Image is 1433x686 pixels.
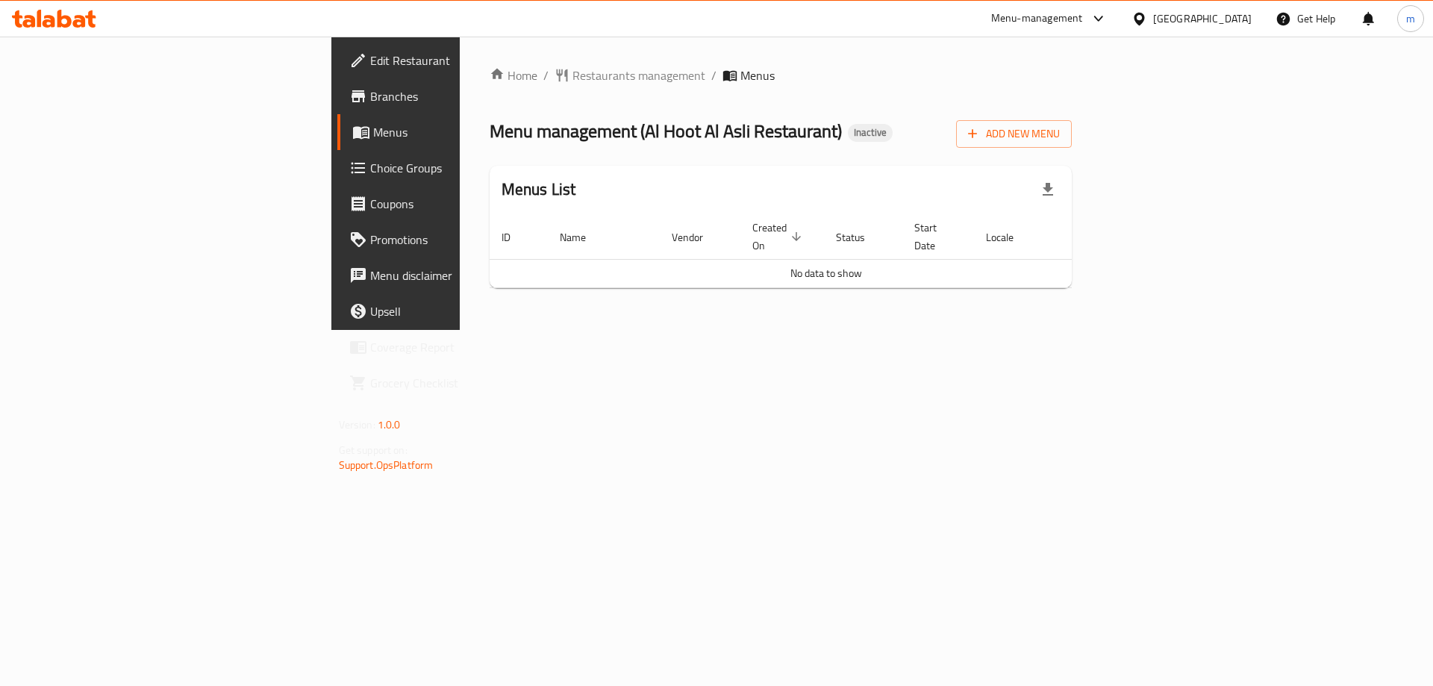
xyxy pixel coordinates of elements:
[370,87,559,105] span: Branches
[572,66,705,84] span: Restaurants management
[490,214,1163,288] table: enhanced table
[370,302,559,320] span: Upsell
[339,415,375,434] span: Version:
[752,219,806,255] span: Created On
[740,66,775,84] span: Menus
[502,178,576,201] h2: Menus List
[337,222,571,258] a: Promotions
[337,329,571,365] a: Coverage Report
[337,293,571,329] a: Upsell
[337,43,571,78] a: Edit Restaurant
[790,264,862,283] span: No data to show
[337,78,571,114] a: Branches
[1406,10,1415,27] span: m
[337,258,571,293] a: Menu disclaimer
[339,440,408,460] span: Get support on:
[378,415,401,434] span: 1.0.0
[373,123,559,141] span: Menus
[502,228,530,246] span: ID
[836,228,884,246] span: Status
[914,219,956,255] span: Start Date
[711,66,716,84] li: /
[672,228,722,246] span: Vendor
[1051,214,1163,260] th: Actions
[370,374,559,392] span: Grocery Checklist
[848,126,893,139] span: Inactive
[560,228,605,246] span: Name
[337,114,571,150] a: Menus
[339,455,434,475] a: Support.OpsPlatform
[370,338,559,356] span: Coverage Report
[337,186,571,222] a: Coupons
[337,150,571,186] a: Choice Groups
[370,52,559,69] span: Edit Restaurant
[555,66,705,84] a: Restaurants management
[370,266,559,284] span: Menu disclaimer
[956,120,1072,148] button: Add New Menu
[848,124,893,142] div: Inactive
[370,195,559,213] span: Coupons
[968,125,1060,143] span: Add New Menu
[490,66,1073,84] nav: breadcrumb
[1153,10,1252,27] div: [GEOGRAPHIC_DATA]
[490,114,842,148] span: Menu management ( Al Hoot Al Asli Restaurant )
[986,228,1033,246] span: Locale
[370,159,559,177] span: Choice Groups
[991,10,1083,28] div: Menu-management
[337,365,571,401] a: Grocery Checklist
[370,231,559,249] span: Promotions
